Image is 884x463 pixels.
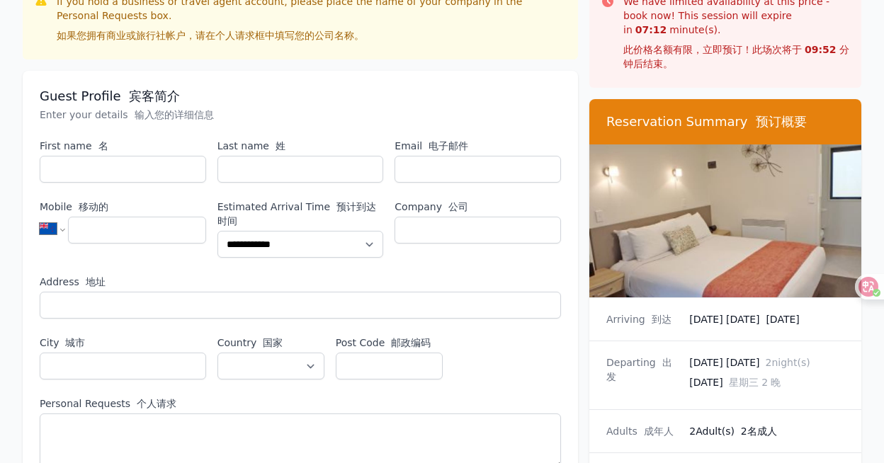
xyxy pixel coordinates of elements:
[135,109,214,120] font: 输入您的详细信息
[217,336,324,350] label: Country
[689,312,844,326] dd: [DATE] [DATE]
[689,424,844,438] dd: 2 Adult(s)
[217,200,384,228] label: Estimated Arrival Time
[729,377,781,388] span: 星期三 2 晚
[40,336,206,350] label: City
[429,140,468,152] font: 电子邮件
[57,30,364,41] font: 如果您拥有商业或旅行社帐户，请在个人请求框中填写您的公司名称。
[606,312,678,326] dt: Arriving
[40,396,561,411] label: Personal Requests
[606,424,678,438] dt: Adults
[86,276,106,287] font: 地址
[217,139,384,153] label: Last name
[644,425,674,437] font: 成年人
[448,201,468,212] font: 公司
[689,377,781,388] font: [DATE]
[129,88,180,103] font: 宾客简介
[395,200,561,214] label: Company
[263,337,283,348] font: 国家
[635,24,667,35] strong: 07 : 12
[40,139,206,153] label: First name
[652,314,671,325] font: 到达
[589,144,861,297] img: Budget Studio
[65,337,85,348] font: 城市
[336,336,443,350] label: Post Code
[391,337,431,348] font: 邮政编码
[765,357,810,368] span: 2 night(s)
[689,355,844,395] dd: [DATE] [DATE]
[606,355,678,395] dt: Departing
[741,425,777,437] font: 2名成人
[40,200,206,214] label: Mobile
[98,140,108,152] font: 名
[756,114,807,129] font: 预订概要
[766,314,799,325] font: [DATE]
[395,139,561,153] label: Email
[40,108,561,122] p: Enter your details
[623,44,849,69] font: 此价格名额有限，立即预订！此场次将于 分钟后结束。
[606,113,844,130] h3: Reservation Summary
[40,275,561,289] label: Address
[137,398,176,409] font: 个人请求
[79,201,108,212] font: 移动的
[276,140,285,152] font: 姓
[40,88,561,105] h3: Guest Profile
[805,44,837,55] strong: 09:52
